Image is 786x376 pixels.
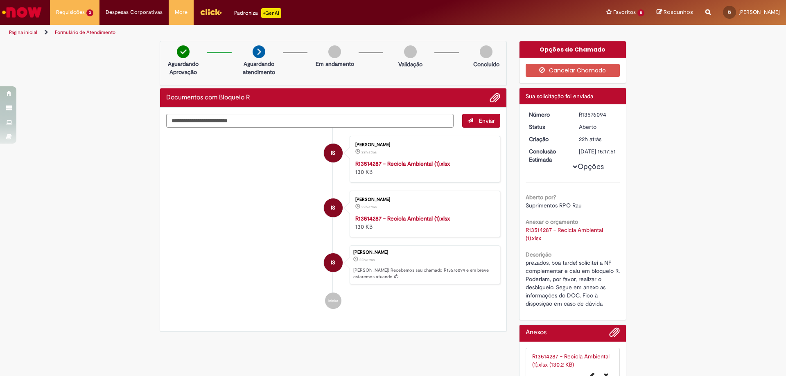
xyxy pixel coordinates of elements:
[355,142,492,147] div: [PERSON_NAME]
[526,202,582,209] span: Suprimentos RPO Rau
[166,94,250,101] h2: Documentos com Bloqueio R Histórico de tíquete
[664,8,693,16] span: Rascunhos
[523,147,573,164] dt: Conclusão Estimada
[175,8,187,16] span: More
[166,128,500,317] ul: Histórico de tíquete
[331,143,335,163] span: IS
[106,8,163,16] span: Despesas Corporativas
[609,327,620,342] button: Adicionar anexos
[239,60,279,76] p: Aguardando atendimento
[579,123,617,131] div: Aberto
[253,45,265,58] img: arrow-next.png
[9,29,37,36] a: Página inicial
[404,45,417,58] img: img-circle-grey.png
[490,92,500,103] button: Adicionar anexos
[355,160,492,176] div: 130 KB
[398,60,422,68] p: Validação
[234,8,281,18] div: Padroniza
[637,9,644,16] span: 8
[579,147,617,155] div: [DATE] 15:17:51
[324,253,343,272] div: Isabela Rubim Costa Soares
[86,9,93,16] span: 3
[1,4,43,20] img: ServiceNow
[480,45,492,58] img: img-circle-grey.png
[739,9,780,16] span: [PERSON_NAME]
[353,250,496,255] div: [PERSON_NAME]
[479,117,495,124] span: Enviar
[355,214,492,231] div: 130 KB
[526,92,593,100] span: Sua solicitação foi enviada
[523,135,573,143] dt: Criação
[526,218,578,225] b: Anexar o orçamento
[361,205,377,209] span: 22h atrás
[657,9,693,16] a: Rascunhos
[361,205,377,209] time: 29/09/2025 11:17:26
[324,144,343,162] div: Isabela Rubim Costa Soares
[324,198,343,217] div: Isabela Rubim Costa Soares
[328,45,341,58] img: img-circle-grey.png
[526,194,556,201] b: Aberto por?
[200,6,222,18] img: click_logo_yellow_360x200.png
[359,257,375,262] span: 22h atrás
[523,123,573,131] dt: Status
[355,197,492,202] div: [PERSON_NAME]
[361,150,377,155] span: 22h atrás
[359,257,375,262] time: 29/09/2025 11:17:47
[519,41,626,58] div: Opções do Chamado
[56,8,85,16] span: Requisições
[353,267,496,280] p: [PERSON_NAME]! Recebemos seu chamado R13576094 e em breve estaremos atuando.
[473,60,499,68] p: Concluído
[526,329,547,336] h2: Anexos
[579,135,617,143] div: 29/09/2025 11:17:47
[728,9,731,15] span: IS
[355,215,450,222] a: R13514287 - Recicla Ambiental (1).xlsx
[331,198,335,218] span: IS
[55,29,115,36] a: Formulário de Atendimento
[523,110,573,119] dt: Número
[526,251,551,258] b: Descrição
[613,8,636,16] span: Favoritos
[163,60,203,76] p: Aguardando Aprovação
[6,25,518,40] ul: Trilhas de página
[526,226,605,242] a: Download de R13514287 - Recicla Ambiental (1).xlsx
[579,135,601,143] span: 22h atrás
[526,259,621,307] span: prezados, boa tarde! solicitei a NF complementar e caiu em bloqueio R. Poderiam, por favor, reali...
[526,64,620,77] button: Cancelar Chamado
[462,114,500,128] button: Enviar
[166,114,454,128] textarea: Digite sua mensagem aqui...
[316,60,354,68] p: Em andamento
[355,160,450,167] a: R13514287 - Recicla Ambiental (1).xlsx
[177,45,190,58] img: check-circle-green.png
[331,253,335,272] span: IS
[579,110,617,119] div: R13576094
[579,135,601,143] time: 29/09/2025 11:17:47
[532,353,610,368] a: R13514287 - Recicla Ambiental (1).xlsx (130.2 KB)
[166,245,500,285] li: Isabela Rubim Costa Soares
[261,8,281,18] p: +GenAi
